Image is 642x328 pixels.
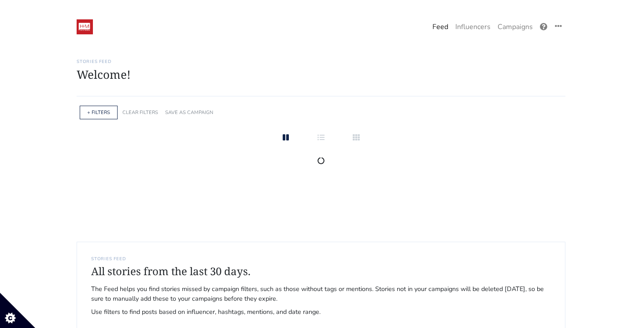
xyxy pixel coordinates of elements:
h6: Stories Feed [77,59,565,64]
h6: STORIES FEED [91,256,551,262]
a: Influencers [452,18,494,36]
a: + FILTERS [87,109,110,116]
a: Feed [429,18,452,36]
a: SAVE AS CAMPAIGN [165,109,213,116]
img: 19:52:48_1547236368 [77,19,93,34]
span: Use filters to find posts based on influencer, hashtags, mentions, and date range. [91,307,551,317]
a: Campaigns [494,18,536,36]
span: The Feed helps you find stories missed by campaign filters, such as those without tags or mention... [91,284,551,303]
h1: Welcome! [77,68,565,81]
h4: All stories from the last 30 days. [91,265,551,278]
a: CLEAR FILTERS [122,109,158,116]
